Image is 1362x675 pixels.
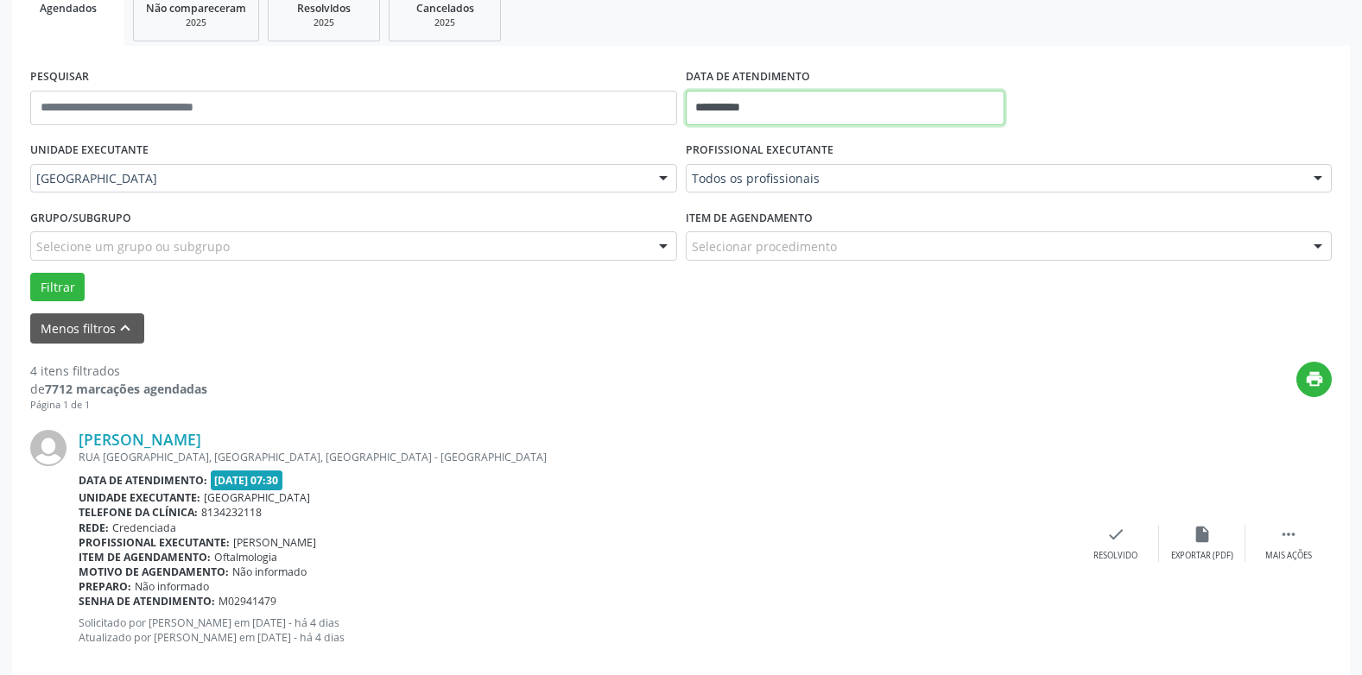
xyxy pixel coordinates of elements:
[146,16,246,29] div: 2025
[30,137,149,164] label: UNIDADE EXECUTANTE
[79,550,211,565] b: Item de agendamento:
[30,398,207,413] div: Página 1 de 1
[1193,525,1212,544] i: insert_drive_file
[297,1,351,16] span: Resolvidos
[30,205,131,231] label: Grupo/Subgrupo
[30,430,67,466] img: img
[79,490,200,505] b: Unidade executante:
[112,520,176,535] span: Credenciada
[30,273,85,302] button: Filtrar
[1106,525,1125,544] i: check
[40,1,97,16] span: Agendados
[79,615,1073,645] p: Solicitado por [PERSON_NAME] em [DATE] - há 4 dias Atualizado por [PERSON_NAME] em [DATE] - há 4 ...
[1265,550,1312,562] div: Mais ações
[79,450,1073,464] div: RUA [GEOGRAPHIC_DATA], [GEOGRAPHIC_DATA], [GEOGRAPHIC_DATA] - [GEOGRAPHIC_DATA]
[1093,550,1137,562] div: Resolvido
[1296,362,1332,397] button: print
[79,535,230,550] b: Profissional executante:
[79,430,201,449] a: [PERSON_NAME]
[79,520,109,535] b: Rede:
[692,237,837,255] span: Selecionar procedimento
[281,16,367,29] div: 2025
[233,535,316,550] span: [PERSON_NAME]
[686,205,813,231] label: Item de agendamento
[1305,369,1324,388] i: print
[79,594,215,609] b: Senha de atendimento:
[30,380,207,398] div: de
[30,362,207,380] div: 4 itens filtrados
[1171,550,1233,562] div: Exportar (PDF)
[232,565,307,579] span: Não informado
[201,505,262,520] span: 8134232118
[36,170,642,187] span: [GEOGRAPHIC_DATA]
[1279,525,1298,544] i: 
[402,16,488,29] div: 2025
[30,313,144,344] button: Menos filtroskeyboard_arrow_up
[146,1,246,16] span: Não compareceram
[211,470,283,490] span: [DATE] 07:30
[686,64,810,91] label: DATA DE ATENDIMENTO
[79,505,198,520] b: Telefone da clínica:
[79,473,207,488] b: Data de atendimento:
[416,1,474,16] span: Cancelados
[116,319,135,337] i: keyboard_arrow_up
[214,550,277,565] span: Oftalmologia
[45,381,207,397] strong: 7712 marcações agendadas
[692,170,1297,187] span: Todos os profissionais
[30,64,89,91] label: PESQUISAR
[79,565,229,579] b: Motivo de agendamento:
[135,579,209,594] span: Não informado
[686,137,833,164] label: PROFISSIONAL EXECUTANTE
[79,579,131,594] b: Preparo:
[36,237,230,255] span: Selecione um grupo ou subgrupo
[204,490,310,505] span: [GEOGRAPHIC_DATA]
[219,594,276,609] span: M02941479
